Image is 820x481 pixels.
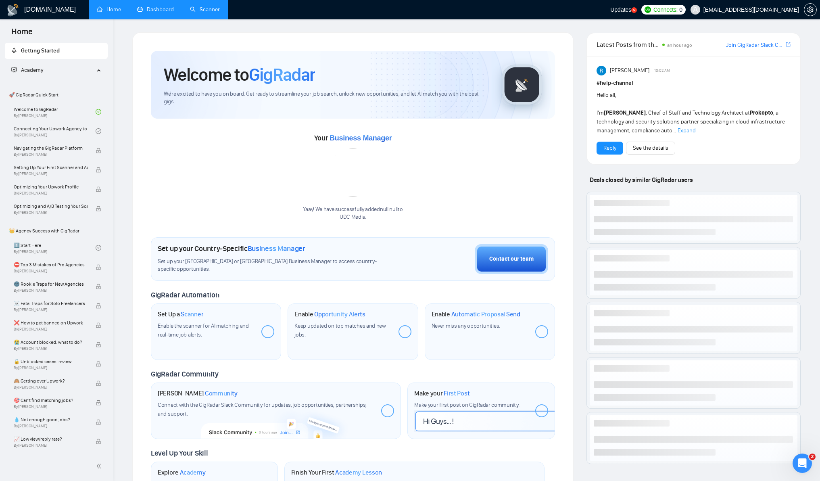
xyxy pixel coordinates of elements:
a: Join GigRadar Slack Community [726,41,784,50]
span: We're excited to have you on board. Get ready to streamline your job search, unlock new opportuni... [164,90,489,106]
span: ❌ How to get banned on Upwork [14,319,88,327]
span: Academy [11,67,43,73]
span: lock [96,303,101,309]
span: Academy Lesson [335,468,382,477]
li: Getting Started [5,43,108,59]
h1: # help-channel [597,79,791,88]
text: 5 [633,8,635,12]
span: By [PERSON_NAME] [14,346,88,351]
span: Academy [21,67,43,73]
span: 💧 Not enough good jobs? [14,416,88,424]
h1: Make your [414,389,469,397]
span: lock [96,148,101,153]
span: Optimizing and A/B Testing Your Scanner for Better Results [14,202,88,210]
span: an hour ago [667,42,692,48]
h1: Set Up a [158,310,203,318]
span: 🙈 Getting over Upwork? [14,377,88,385]
span: GigRadar [249,64,315,86]
span: Opportunity Alerts [314,310,365,318]
h1: [PERSON_NAME] [158,389,238,397]
h1: Enable [432,310,520,318]
a: setting [804,6,817,13]
a: Connecting Your Upwork Agency to GigRadarBy[PERSON_NAME] [14,122,96,140]
div: Contact our team [489,255,534,264]
span: lock [96,264,101,270]
h1: Explore [158,468,206,477]
div: Yaay! We have successfully added null null to [303,206,403,221]
span: ⛔ Top 3 Mistakes of Pro Agencies [14,261,88,269]
a: dashboardDashboard [137,6,174,13]
img: gigradar-logo.png [502,65,542,105]
strong: Prokopto [750,109,773,116]
a: See the details [633,144,668,153]
span: lock [96,419,101,425]
img: error [329,148,377,197]
span: setting [804,6,816,13]
span: By [PERSON_NAME] [14,210,88,215]
h1: Welcome to [164,64,315,86]
span: Community [205,389,238,397]
a: Welcome to GigRadarBy[PERSON_NAME] [14,103,96,121]
h1: Finish Your First [291,468,382,477]
span: 🚀 GigRadar Quick Start [6,87,107,103]
a: 5 [631,7,637,13]
strong: [PERSON_NAME] [604,109,646,116]
span: By [PERSON_NAME] [14,152,88,157]
span: Your [314,134,392,142]
span: Getting Started [21,47,60,54]
span: Automatic Proposal Send [451,310,520,318]
span: Connect with the GigRadar Slack Community for updates, job opportunities, partnerships, and support. [158,402,367,417]
span: First Post [444,389,469,397]
span: By [PERSON_NAME] [14,191,88,196]
span: double-left [96,462,104,470]
img: logo [6,4,19,17]
span: lock [96,206,101,211]
p: UDC Media . [303,213,403,221]
span: 0 [679,5,682,14]
span: GigRadar Community [151,370,219,379]
span: 10:02 AM [654,67,670,74]
span: By [PERSON_NAME] [14,269,88,274]
span: check-circle [96,109,101,115]
span: Level Up Your Skill [151,449,208,458]
span: By [PERSON_NAME] [14,366,88,370]
span: lock [96,167,101,173]
span: By [PERSON_NAME] [14,327,88,332]
a: searchScanner [190,6,220,13]
span: export [786,41,791,48]
img: upwork-logo.png [645,6,651,13]
span: 2 [809,454,816,460]
span: Never miss any opportunities. [432,322,500,329]
span: check-circle [96,245,101,251]
span: By [PERSON_NAME] [14,288,88,293]
span: Make your first post on GigRadar community. [414,402,519,408]
span: Business Manager [330,134,392,142]
button: See the details [626,142,675,155]
span: By [PERSON_NAME] [14,404,88,409]
span: Academy [180,468,206,477]
img: Rohith Sanam [597,66,606,75]
span: 👑 Agency Success with GigRadar [6,223,107,239]
span: Updates [610,6,631,13]
span: By [PERSON_NAME] [14,443,88,448]
a: 1️⃣ Start HereBy[PERSON_NAME] [14,239,96,257]
span: Latest Posts from the GigRadar Community [597,40,660,50]
span: Expand [678,127,696,134]
span: rocket [11,48,17,53]
span: lock [96,381,101,386]
span: Deals closed by similar GigRadar users [586,173,696,187]
span: 😭 Account blocked: what to do? [14,338,88,346]
button: Reply [597,142,623,155]
span: Hello all, I’m , Chief of Staff and Technology Architect at , a technology and security solutions... [597,92,785,134]
a: Reply [603,144,616,153]
span: Setting Up Your First Scanner and Auto-Bidder [14,163,88,171]
span: lock [96,400,101,406]
button: setting [804,3,817,16]
span: By [PERSON_NAME] [14,424,88,429]
span: Set up your [GEOGRAPHIC_DATA] or [GEOGRAPHIC_DATA] Business Manager to access country-specific op... [158,258,392,273]
span: Business Manager [248,244,305,253]
span: ☠️ Fatal Traps for Solo Freelancers [14,299,88,307]
span: By [PERSON_NAME] [14,171,88,176]
span: fund-projection-screen [11,67,17,73]
span: 🎯 Can't find matching jobs? [14,396,88,404]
